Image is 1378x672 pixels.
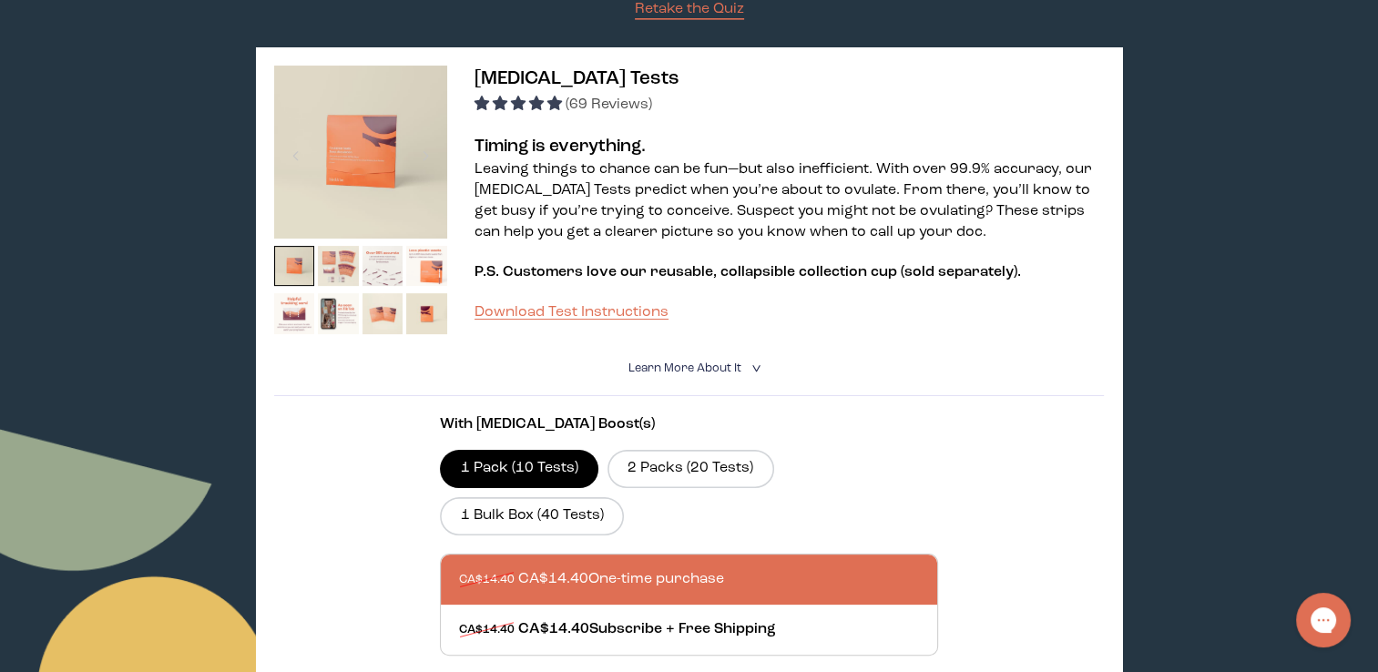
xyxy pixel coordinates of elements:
span: P.S. Customers love our reusable, collapsible collection cup (sold separately) [475,265,1017,280]
img: thumbnail image [274,246,315,287]
p: Leaving things to chance can be fun—but also inefficient. With over 99.9% accuracy, our [MEDICAL_... [475,159,1104,243]
span: Retake the Quiz [635,2,744,16]
i: < [746,363,763,373]
span: Learn More About it [628,362,741,374]
p: With [MEDICAL_DATA] Boost(s) [440,414,938,435]
img: thumbnail image [318,246,359,287]
span: (69 Reviews) [566,97,652,112]
img: thumbnail image [274,66,447,239]
img: thumbnail image [406,246,447,287]
iframe: Gorgias live chat messenger [1287,586,1360,654]
a: Download Test Instructions [475,305,669,320]
label: 1 Bulk Box (40 Tests) [440,497,624,535]
img: thumbnail image [362,293,403,334]
label: 2 Packs (20 Tests) [607,450,774,488]
img: thumbnail image [406,293,447,334]
strong: Timing is everything. [475,137,646,156]
span: . [1017,265,1021,280]
span: [MEDICAL_DATA] Tests [475,69,679,88]
img: thumbnail image [318,293,359,334]
img: thumbnail image [274,293,315,334]
label: 1 Pack (10 Tests) [440,450,598,488]
summary: Learn More About it < [628,360,750,377]
img: thumbnail image [362,246,403,287]
span: 4.96 stars [475,97,566,112]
